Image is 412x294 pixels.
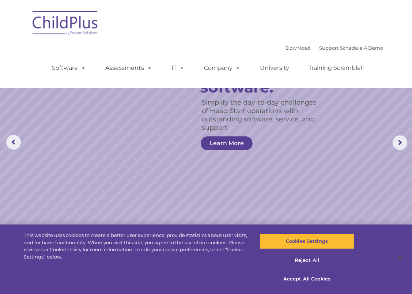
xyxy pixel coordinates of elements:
img: ChildPlus by Procare Solutions [29,6,102,42]
a: Company [197,61,248,75]
font: | [286,45,383,51]
rs-layer: The ORIGINAL Head Start software. [200,48,329,95]
button: Reject All [260,253,354,268]
button: Accept All Cookies [260,271,354,287]
a: Training Scramble!! [302,61,371,75]
a: Assessments [98,61,160,75]
a: University [253,61,297,75]
a: Support [320,45,339,51]
button: Close [392,250,408,267]
a: Schedule A Demo [340,45,383,51]
a: IT [165,61,192,75]
a: Software [45,61,94,75]
button: Cookies Settings [260,234,354,249]
div: This website uses cookies to create a better user experience, provide statistics about user visit... [24,232,247,260]
a: Learn More [201,136,253,150]
a: Download [286,45,311,51]
rs-layer: Simplify the day-to-day challenges of Head Start operations with outstanding software, service, a... [202,98,322,132]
